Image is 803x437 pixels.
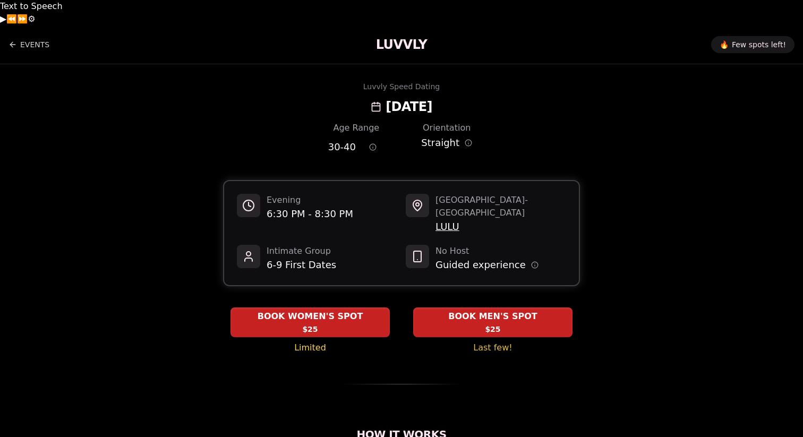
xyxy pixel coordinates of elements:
span: 6:30 PM - 8:30 PM [267,207,353,221]
span: 6-9 First Dates [267,258,336,272]
button: Settings [28,13,35,25]
span: Few spots left! [732,39,786,50]
span: 🔥 [720,39,729,50]
button: Age range information [361,135,385,159]
span: Evening [267,194,353,207]
div: Age Range [328,122,385,134]
span: $25 [302,324,318,335]
span: 30 - 40 [328,140,356,155]
a: Back to events [8,34,49,55]
span: Intimate Group [267,245,336,258]
button: Host information [531,261,539,269]
span: Straight [421,135,459,150]
button: BOOK MEN'S SPOT - Last few! [413,307,573,337]
span: LULU [435,219,566,234]
span: Limited [294,341,326,354]
button: Orientation information [465,139,472,147]
button: Previous [6,13,17,25]
a: LUVVLY [376,36,427,53]
h2: [DATE] [386,98,432,115]
button: Forward [17,13,28,25]
div: Luvvly Speed Dating [363,81,440,92]
span: Guided experience [435,258,526,272]
span: BOOK WOMEN'S SPOT [255,310,365,323]
span: No Host [435,245,539,258]
span: BOOK MEN'S SPOT [446,310,539,323]
div: Orientation [418,122,475,134]
span: Last few! [473,341,512,354]
span: $25 [485,324,500,335]
span: [GEOGRAPHIC_DATA] - [GEOGRAPHIC_DATA] [435,194,566,219]
button: BOOK WOMEN'S SPOT - Limited [230,307,390,337]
